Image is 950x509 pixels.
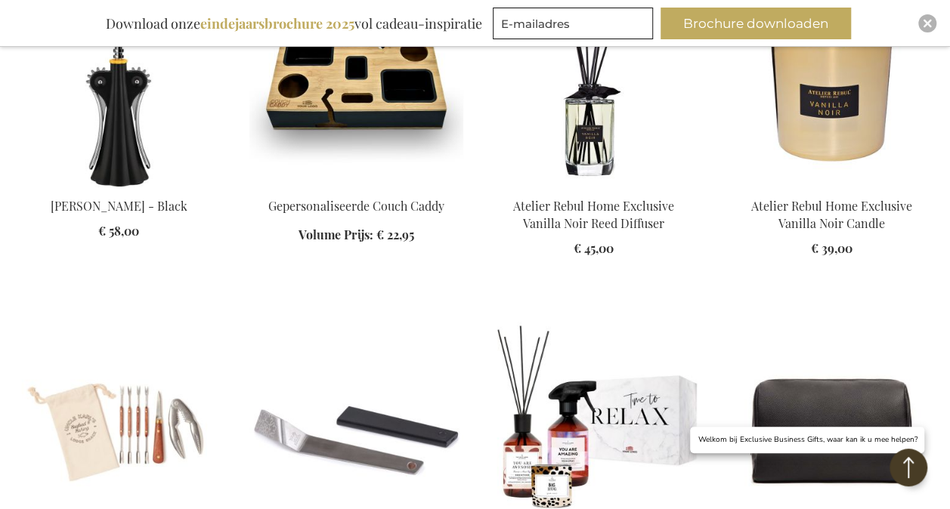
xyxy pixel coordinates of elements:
[810,240,852,256] span: € 39,00
[200,14,354,32] b: eindejaarsbrochure 2025
[923,19,932,28] img: Close
[513,198,674,231] a: Atelier Rebul Home Exclusive Vanilla Noir Reed Diffuser
[918,14,936,32] div: Close
[493,8,658,44] form: marketing offers and promotions
[487,178,701,193] a: Atelier Rebul Home Exclusive Vanilla Noir Diffuser
[51,198,187,214] a: [PERSON_NAME] - Black
[249,178,463,193] a: Gepersonaliseerde Couch Caddy
[661,8,851,39] button: Brochure downloaden
[12,178,225,193] a: Anna G Corckscrew
[99,8,489,39] div: Download onze vol cadeau-inspiratie
[299,227,373,242] span: Volume Prijs:
[493,8,653,39] input: E-mailadres
[268,198,444,214] a: Gepersonaliseerde Couch Caddy
[98,223,139,239] span: € 58,00
[376,227,413,242] span: € 22,95
[299,227,413,244] a: Volume Prijs: € 22,95
[574,240,614,256] span: € 45,00
[750,198,911,231] a: Atelier Rebul Home Exclusive Vanilla Noir Candle
[725,178,938,193] a: Atelier Rebul Home Exclusive Vanilla Noir Candle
